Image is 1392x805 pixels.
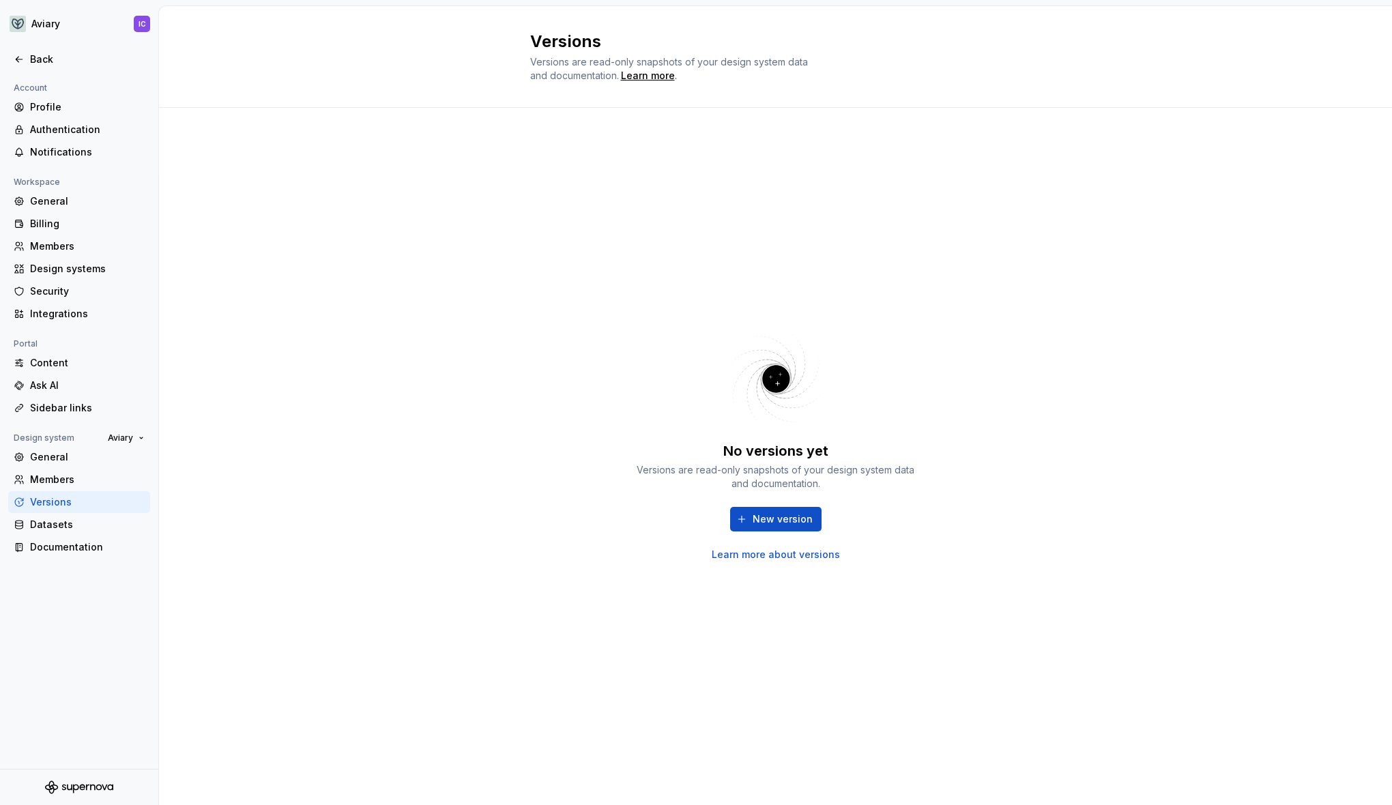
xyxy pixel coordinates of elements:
a: Members [8,235,150,257]
div: Documentation [30,540,145,554]
a: Billing [8,213,150,235]
div: Security [30,284,145,298]
a: Ask AI [8,375,150,396]
a: Security [8,280,150,302]
a: Learn more [621,69,675,83]
div: Members [30,473,145,486]
div: Profile [30,100,145,114]
div: Workspace [8,174,66,190]
svg: Supernova Logo [45,780,113,794]
a: General [8,190,150,212]
div: Members [30,239,145,253]
h2: Versions [530,31,1005,53]
a: Documentation [8,536,150,558]
span: . [619,71,677,81]
a: Members [8,469,150,491]
div: Versions [30,495,145,509]
div: Content [30,356,145,370]
div: Back [30,53,145,66]
span: New version [753,512,813,526]
a: Datasets [8,514,150,536]
div: Authentication [30,123,145,136]
div: Versions are read-only snapshots of your design system data and documentation. [633,463,919,491]
div: General [30,194,145,208]
span: Versions are read-only snapshots of your design system data and documentation. [530,56,808,81]
button: New version [730,507,822,531]
a: Design systems [8,258,150,280]
a: Authentication [8,119,150,141]
a: Sidebar links [8,397,150,419]
div: No versions yet [723,441,828,460]
a: Back [8,48,150,70]
div: IC [139,18,146,29]
div: Account [8,80,53,96]
div: Ask AI [30,379,145,392]
div: General [30,450,145,464]
div: Design system [8,430,80,446]
a: Content [8,352,150,374]
div: Billing [30,217,145,231]
a: Versions [8,491,150,513]
div: Aviary [31,17,60,31]
div: Portal [8,336,43,352]
a: Profile [8,96,150,118]
div: Integrations [30,307,145,321]
div: Notifications [30,145,145,159]
span: Aviary [108,433,133,443]
a: Learn more about versions [712,548,840,561]
a: Notifications [8,141,150,163]
div: Datasets [30,518,145,531]
button: AviaryIC [3,9,156,39]
a: Integrations [8,303,150,325]
a: General [8,446,150,468]
div: Design systems [30,262,145,276]
div: Sidebar links [30,401,145,415]
img: 256e2c79-9abd-4d59-8978-03feab5a3943.png [10,16,26,32]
